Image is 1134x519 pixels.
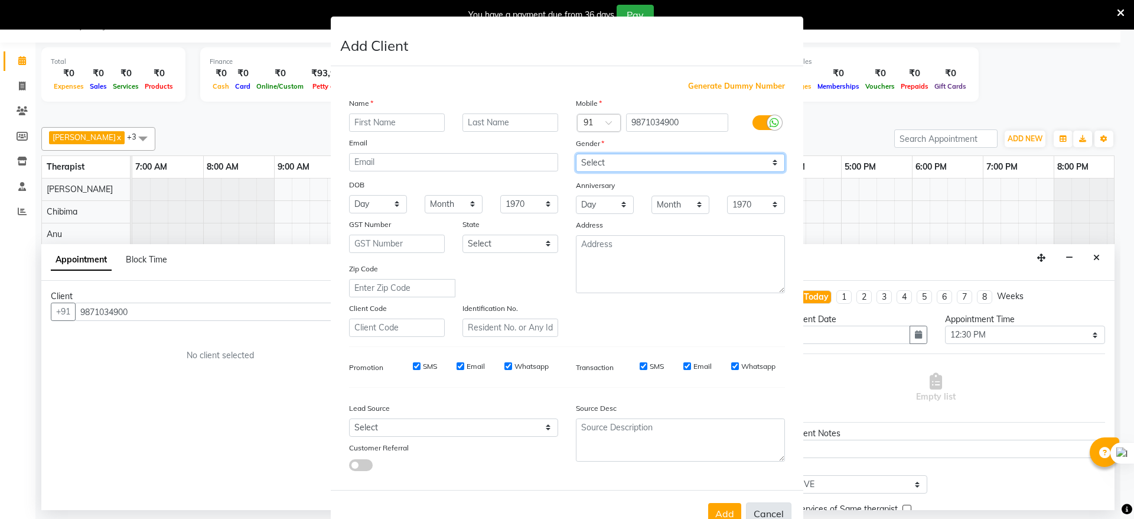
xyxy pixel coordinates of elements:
label: Anniversary [576,180,615,191]
span: Generate Dummy Number [688,80,785,92]
label: Client Code [349,303,387,314]
label: Email [349,138,367,148]
input: Mobile [626,113,728,132]
label: Email [693,361,712,372]
input: First Name [349,113,445,132]
label: Source Desc [576,403,617,414]
label: Gender [576,138,604,149]
label: State [462,219,480,230]
label: GST Number [349,219,391,230]
input: GST Number [349,235,445,253]
input: Resident No. or Any Id [462,319,558,337]
label: Whatsapp [741,361,775,372]
input: Enter Zip Code [349,279,455,297]
input: Email [349,153,558,171]
label: Lead Source [349,403,390,414]
label: SMS [650,361,664,372]
h4: Add Client [340,35,408,56]
label: DOB [349,180,364,190]
label: SMS [423,361,437,372]
label: Transaction [576,362,614,373]
label: Promotion [349,362,383,373]
label: Name [349,98,373,109]
label: Customer Referral [349,443,409,453]
label: Identification No. [462,303,518,314]
label: Zip Code [349,264,378,274]
label: Whatsapp [514,361,549,372]
input: Last Name [462,113,558,132]
label: Email [467,361,485,372]
label: Address [576,220,603,231]
label: Mobile [576,98,602,109]
input: Client Code [349,319,445,337]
